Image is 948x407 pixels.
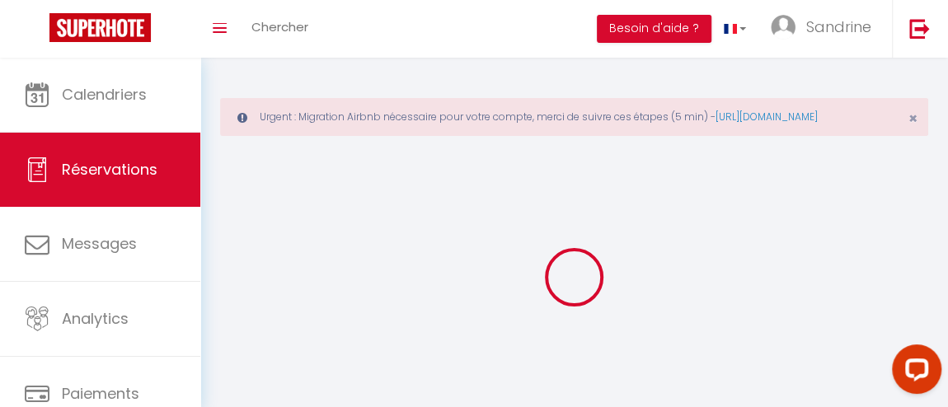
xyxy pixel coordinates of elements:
span: Calendriers [62,84,147,105]
button: Close [908,111,917,126]
span: Paiements [62,383,139,404]
span: Messages [62,233,137,254]
button: Besoin d'aide ? [597,15,711,43]
div: Urgent : Migration Airbnb nécessaire pour votre compte, merci de suivre ces étapes (5 min) - [220,98,928,136]
span: Chercher [251,18,308,35]
img: ... [771,15,795,40]
img: logout [909,18,930,39]
span: Réservations [62,159,157,180]
iframe: LiveChat chat widget [879,338,948,407]
a: [URL][DOMAIN_NAME] [716,110,818,124]
span: Analytics [62,308,129,329]
img: Super Booking [49,13,151,42]
span: Sandrine [806,16,871,37]
span: × [908,108,917,129]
